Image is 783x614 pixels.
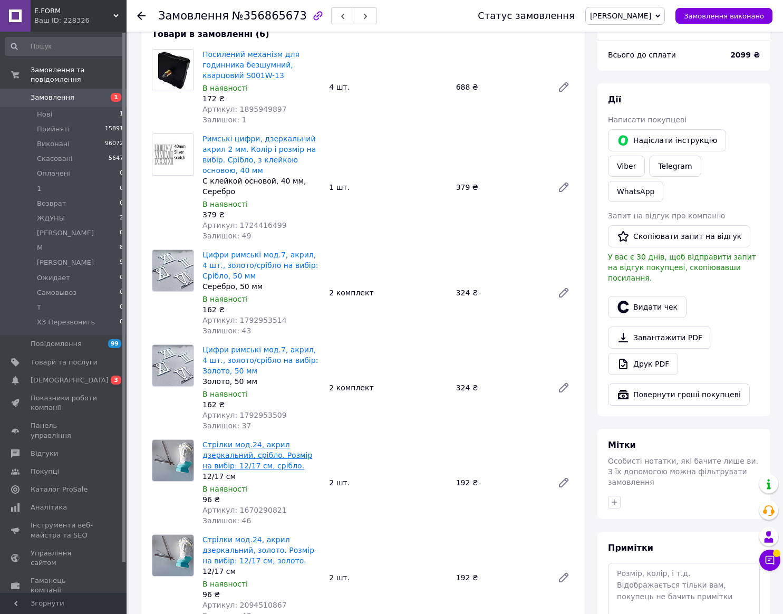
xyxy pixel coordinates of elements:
span: Особисті нотатки, які бачите лише ви. З їх допомогою можна фільтрувати замовлення [608,457,758,486]
div: 2 комплект [325,380,451,395]
img: Римські цифри, дзеркальний акрил 2 мм. Колір і розмір на вибір. Срібло, з клейкою основою, 40 мм [152,142,194,168]
a: Редагувати [553,472,574,493]
a: Друк PDF [608,353,678,375]
span: Скасовані [37,154,73,164]
span: В наявності [202,580,248,588]
span: Залишок: 37 [202,421,251,430]
span: [PERSON_NAME] [590,12,651,20]
span: Артикул: 1670290821 [202,506,287,514]
span: Товари в замовленні (6) [152,29,269,39]
img: Посилений механізм для годинника безшумний, кварцовий S001W-13 [152,50,194,91]
div: 688 ₴ [452,80,549,94]
div: Ваш ID: 228326 [34,16,127,25]
div: 96 ₴ [202,589,321,600]
span: Відгуки [31,449,58,458]
img: Цифри римські мод.7, акрил, 4 шт., золото/срібло на вибір: Золото, 50 мм [152,345,194,386]
span: Примітки [608,543,653,553]
span: Артикул: 1895949897 [202,105,287,113]
a: Цифри римські мод.7, акрил, 4 шт., золото/срібло на вибір: Золото, 50 мм [202,346,318,375]
img: Стрілки мод.24, акрил дзеркальний, срібло. Розмір на вибір: 12/17 см, срібло. [152,440,194,481]
div: 4 шт. [325,80,451,94]
span: Самовывоз [37,288,76,298]
span: Залишок: 43 [202,327,251,335]
a: Цифри римські мод.7, акрил, 4 шт., золото/срібло на вибір: Срібло, 50 мм [202,251,318,280]
span: Артикул: 1792953509 [202,411,287,419]
span: 8 [120,243,123,253]
div: 192 ₴ [452,570,549,585]
span: Артикул: 2094510867 [202,601,287,609]
span: 0 [120,273,123,283]
div: С клейкой основой, 40 мм, Серебро [202,176,321,197]
div: 324 ₴ [452,285,549,300]
div: 162 ₴ [202,304,321,315]
div: 1 шт. [325,180,451,195]
span: [PERSON_NAME] [37,228,94,238]
div: 96 ₴ [202,494,321,505]
span: ЖДУНЫ [37,214,65,223]
span: Повідомлення [31,339,82,349]
span: В наявності [202,200,248,208]
div: 162 ₴ [202,399,321,410]
a: Viber [608,156,645,177]
span: В наявності [202,485,248,493]
span: Товари та послуги [31,358,98,367]
div: 12/17 см [202,471,321,482]
span: Всього до сплати [608,51,676,59]
a: Стрілки мод.24, акрил дзеркальний, золото. Розмір на вибір: 12/17 см, золото. [202,535,314,565]
div: 324 ₴ [452,380,549,395]
div: 2 комплект [325,285,451,300]
span: Запит на відгук про компанію [608,212,725,220]
span: 1 [120,110,123,119]
span: Артикул: 1724416499 [202,221,287,229]
span: Нові [37,110,52,119]
a: Стрілки мод.24, акрил дзеркальний, срібло. Розмір на вибір: 12/17 см, срібло. [202,440,312,470]
span: ХЗ Перезвонить [37,318,95,327]
a: WhatsApp [608,181,663,202]
div: 12/17 см [202,566,321,577]
span: Написати покупцеві [608,116,687,124]
button: Замовлення виконано [675,8,772,24]
a: Редагувати [553,377,574,398]
a: Посилений механізм для годинника безшумний, кварцовий S001W-13 [202,50,299,80]
span: Покупці [31,467,59,476]
button: Скопіювати запит на відгук [608,225,750,247]
a: Редагувати [553,177,574,198]
div: 172 ₴ [202,93,321,104]
span: Виконані [37,139,70,149]
span: Возврат [37,199,66,208]
img: Цифри римські мод.7, акрил, 4 шт., золото/срібло на вибір: Срібло, 50 мм [152,250,194,291]
span: №356865673 [232,9,307,22]
span: В наявності [202,390,248,398]
span: Замовлення [158,9,229,22]
span: E.FORM [34,6,113,16]
a: Редагувати [553,76,574,98]
span: Інструменти веб-майстра та SEO [31,521,98,540]
span: 0 [120,303,123,312]
div: 2 шт. [325,475,451,490]
span: 0 [120,199,123,208]
span: Дії [608,94,621,104]
span: Панель управління [31,421,98,440]
span: В наявності [202,84,248,92]
span: Управління сайтом [31,549,98,568]
span: Гаманець компанії [31,576,98,595]
span: 9 [120,258,123,267]
button: Повернути гроші покупцеві [608,383,750,406]
span: Аналітика [31,503,67,512]
span: 0 [120,228,123,238]
span: [PERSON_NAME] [37,258,94,267]
span: У вас є 30 днів, щоб відправити запит на відгук покупцеві, скопіювавши посилання. [608,253,756,282]
button: Чат з покупцем [759,550,780,571]
button: Видати чек [608,296,687,318]
a: Редагувати [553,282,574,303]
button: Надіслати інструкцію [608,129,726,151]
div: Серебро, 50 мм [202,281,321,292]
b: 2099 ₴ [730,51,760,59]
span: 99 [108,339,121,348]
span: Залишок: 49 [202,232,251,240]
span: В наявності [202,295,248,303]
span: Прийняті [37,124,70,134]
span: М [37,243,43,253]
div: 379 ₴ [202,209,321,220]
span: 96072 [105,139,123,149]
